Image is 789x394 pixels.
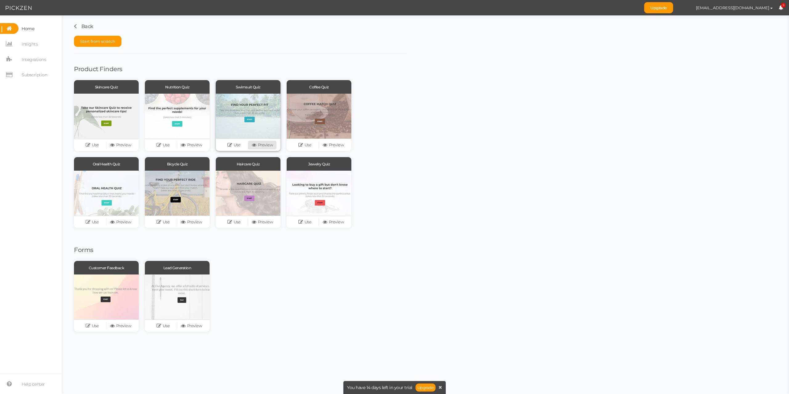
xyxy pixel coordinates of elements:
[781,3,786,8] span: 9
[22,24,34,34] span: Home
[22,379,45,389] span: Help center
[149,322,177,330] a: Use
[149,141,177,149] a: Use
[78,218,106,226] a: Use
[319,218,347,226] a: Preview
[216,157,280,171] div: Haircare Quiz
[177,218,206,226] a: Preview
[74,36,121,47] button: Start from scratch
[22,39,38,49] span: Insights
[74,66,407,72] h1: Product Finders
[216,80,280,94] div: Swimsuit Quiz
[78,141,106,149] a: Use
[220,141,248,149] a: Use
[644,2,673,13] a: Upgrade
[145,261,210,274] div: Lead Generation
[74,261,139,274] div: Customer Feedback
[74,23,93,29] a: Back
[291,218,319,226] a: Use
[177,141,206,149] a: Preview
[78,322,106,330] a: Use
[145,80,210,94] div: Nutrition Quiz
[287,157,351,171] div: Jewelry Quiz
[80,39,115,44] span: Start from scratch
[22,70,47,80] span: Subscription
[415,384,436,392] a: Upgrade
[145,157,210,171] div: Bicycle Quiz
[149,218,177,226] a: Use
[177,322,206,330] a: Preview
[22,55,46,64] span: Integrations
[287,80,351,94] div: Coffee Quiz
[74,157,139,171] div: Oral Health Quiz
[74,80,139,94] div: Skincare Quiz
[319,141,347,149] a: Preview
[248,141,276,149] a: Preview
[6,4,32,12] img: Pickzen logo
[106,141,135,149] a: Preview
[106,218,135,226] a: Preview
[291,141,319,149] a: Use
[220,218,248,226] a: Use
[690,2,779,13] button: [EMAIL_ADDRESS][DOMAIN_NAME]
[248,218,276,226] a: Preview
[106,322,135,330] a: Preview
[679,2,690,13] img: 27c6d31c025dafb01b137a40f5aae193
[696,5,769,10] span: [EMAIL_ADDRESS][DOMAIN_NAME]
[347,385,412,390] span: You have 14 days left in your trial
[74,246,407,253] h1: Forms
